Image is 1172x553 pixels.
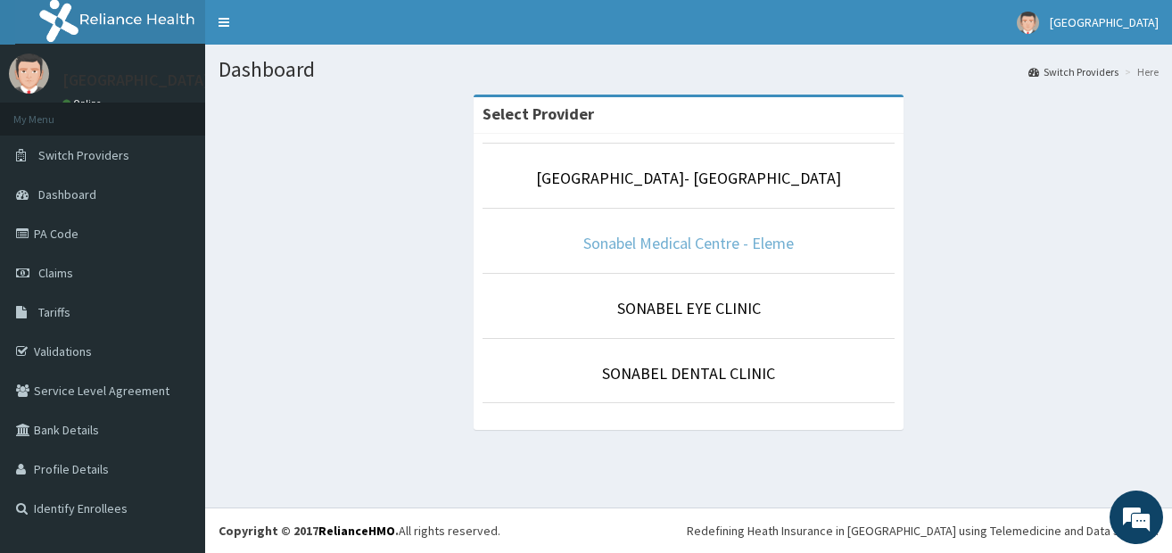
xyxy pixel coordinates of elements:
[483,103,594,124] strong: Select Provider
[205,508,1172,553] footer: All rights reserved.
[318,523,395,539] a: RelianceHMO
[38,186,96,202] span: Dashboard
[38,304,70,320] span: Tariffs
[38,265,73,281] span: Claims
[219,58,1159,81] h1: Dashboard
[1050,14,1159,30] span: [GEOGRAPHIC_DATA]
[1120,64,1159,79] li: Here
[1028,64,1118,79] a: Switch Providers
[62,97,105,110] a: Online
[62,72,210,88] p: [GEOGRAPHIC_DATA]
[219,523,399,539] strong: Copyright © 2017 .
[583,233,794,253] a: Sonabel Medical Centre - Eleme
[602,363,775,384] a: SONABEL DENTAL CLINIC
[9,54,49,94] img: User Image
[38,147,129,163] span: Switch Providers
[687,522,1159,540] div: Redefining Heath Insurance in [GEOGRAPHIC_DATA] using Telemedicine and Data Science!
[536,168,841,188] a: [GEOGRAPHIC_DATA]- [GEOGRAPHIC_DATA]
[617,298,761,318] a: SONABEL EYE CLINIC
[1017,12,1039,34] img: User Image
